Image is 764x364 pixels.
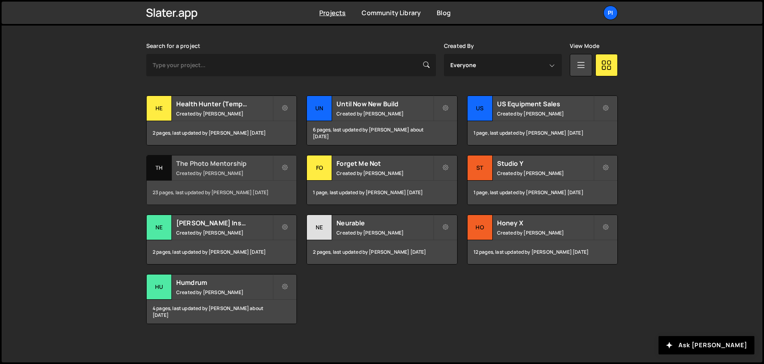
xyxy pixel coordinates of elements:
small: Created by [PERSON_NAME] [176,110,273,117]
div: 6 pages, last updated by [PERSON_NAME] about [DATE] [307,121,457,145]
div: Un [307,96,332,121]
h2: US Equipment Sales [497,99,593,108]
div: 1 page, last updated by [PERSON_NAME] [DATE] [468,121,617,145]
h2: [PERSON_NAME] Insulation [176,219,273,227]
div: 23 pages, last updated by [PERSON_NAME] [DATE] [147,181,296,205]
label: View Mode [570,43,599,49]
div: 1 page, last updated by [PERSON_NAME] [DATE] [307,181,457,205]
h2: Studio Y [497,159,593,168]
a: Community Library [362,8,421,17]
div: 2 pages, last updated by [PERSON_NAME] [DATE] [147,240,296,264]
h2: Humdrum [176,278,273,287]
h2: Until Now New Build [336,99,433,108]
input: Type your project... [146,54,436,76]
a: Ne Neurable Created by [PERSON_NAME] 2 pages, last updated by [PERSON_NAME] [DATE] [306,215,457,265]
div: 4 pages, last updated by [PERSON_NAME] about [DATE] [147,300,296,324]
a: Un Until Now New Build Created by [PERSON_NAME] 6 pages, last updated by [PERSON_NAME] about [DATE] [306,95,457,145]
div: St [468,155,493,181]
small: Created by [PERSON_NAME] [336,229,433,236]
div: Ne [307,215,332,240]
h2: The Photo Mentorship [176,159,273,168]
small: Created by [PERSON_NAME] [176,229,273,236]
div: Hu [147,274,172,300]
small: Created by [PERSON_NAME] [497,229,593,236]
div: US [468,96,493,121]
a: Fo Forget Me Not Created by [PERSON_NAME] 1 page, last updated by [PERSON_NAME] [DATE] [306,155,457,205]
div: Ho [468,215,493,240]
a: He Health Hunter (Temporary) Created by [PERSON_NAME] 2 pages, last updated by [PERSON_NAME] [DATE] [146,95,297,145]
div: 2 pages, last updated by [PERSON_NAME] [DATE] [307,240,457,264]
label: Search for a project [146,43,200,49]
a: Th The Photo Mentorship Created by [PERSON_NAME] 23 pages, last updated by [PERSON_NAME] [DATE] [146,155,297,205]
div: Fo [307,155,332,181]
div: 1 page, last updated by [PERSON_NAME] [DATE] [468,181,617,205]
small: Created by [PERSON_NAME] [336,170,433,177]
h2: Forget Me Not [336,159,433,168]
div: Th [147,155,172,181]
a: Projects [319,8,346,17]
div: 2 pages, last updated by [PERSON_NAME] [DATE] [147,121,296,145]
a: Hu Humdrum Created by [PERSON_NAME] 4 pages, last updated by [PERSON_NAME] about [DATE] [146,274,297,324]
small: Created by [PERSON_NAME] [176,170,273,177]
h2: Health Hunter (Temporary) [176,99,273,108]
label: Created By [444,43,474,49]
small: Created by [PERSON_NAME] [497,110,593,117]
h2: Neurable [336,219,433,227]
small: Created by [PERSON_NAME] [336,110,433,117]
div: Ne [147,215,172,240]
a: St Studio Y Created by [PERSON_NAME] 1 page, last updated by [PERSON_NAME] [DATE] [467,155,618,205]
a: US US Equipment Sales Created by [PERSON_NAME] 1 page, last updated by [PERSON_NAME] [DATE] [467,95,618,145]
a: Blog [437,8,451,17]
div: 12 pages, last updated by [PERSON_NAME] [DATE] [468,240,617,264]
button: Ask [PERSON_NAME] [659,336,754,354]
small: Created by [PERSON_NAME] [176,289,273,296]
small: Created by [PERSON_NAME] [497,170,593,177]
div: He [147,96,172,121]
a: Pi [603,6,618,20]
a: Ne [PERSON_NAME] Insulation Created by [PERSON_NAME] 2 pages, last updated by [PERSON_NAME] [DATE] [146,215,297,265]
h2: Honey X [497,219,593,227]
a: Ho Honey X Created by [PERSON_NAME] 12 pages, last updated by [PERSON_NAME] [DATE] [467,215,618,265]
